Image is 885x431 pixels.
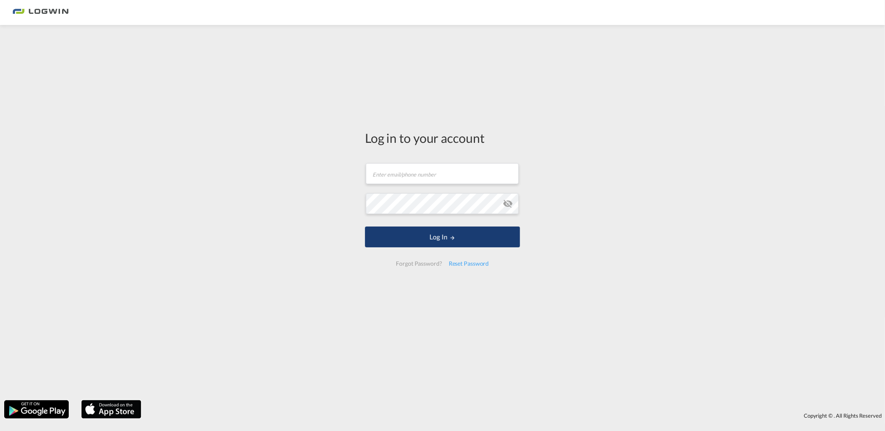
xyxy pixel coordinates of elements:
[365,129,520,147] div: Log in to your account
[12,3,69,22] img: bc73a0e0d8c111efacd525e4c8ad7d32.png
[145,409,885,423] div: Copyright © . All Rights Reserved
[3,399,70,419] img: google.png
[365,227,520,247] button: LOGIN
[392,256,445,271] div: Forgot Password?
[80,399,142,419] img: apple.png
[445,256,492,271] div: Reset Password
[366,163,519,184] input: Enter email/phone number
[503,199,513,209] md-icon: icon-eye-off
